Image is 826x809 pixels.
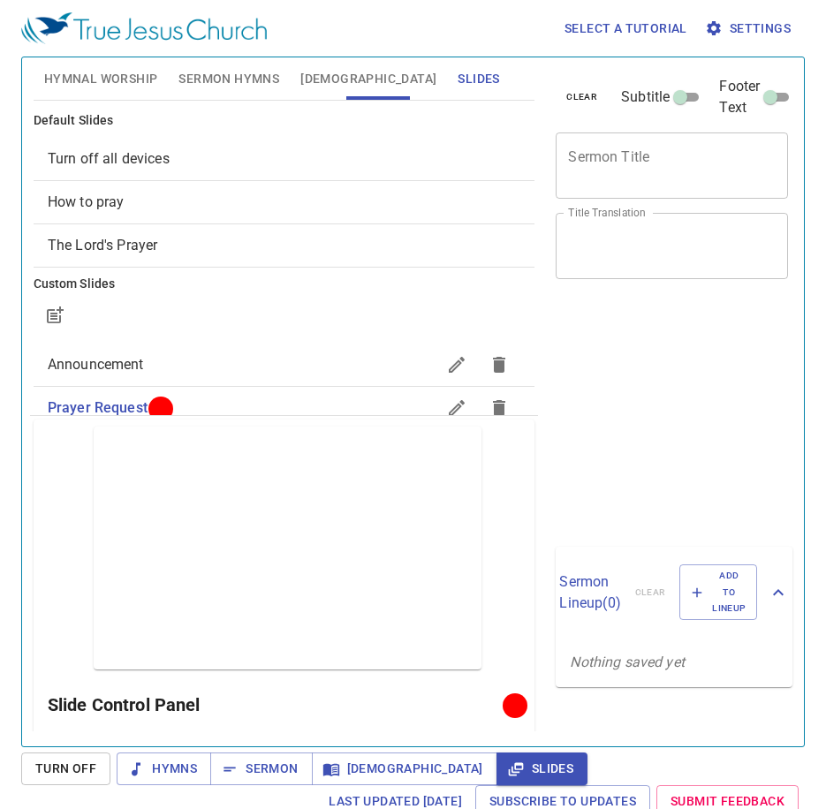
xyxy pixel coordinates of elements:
span: [object Object] [48,237,158,253]
span: Settings [709,18,791,40]
h6: Default Slides [34,111,535,131]
span: [DEMOGRAPHIC_DATA] [326,758,483,780]
span: Turn Off [35,758,96,780]
span: Sermon Hymns [178,68,279,90]
button: Add to Lineup [679,564,757,620]
button: Settings [701,12,798,45]
span: [DEMOGRAPHIC_DATA] [300,68,436,90]
span: Prayer Request [48,399,148,416]
span: Sermon [224,758,298,780]
iframe: from-child [549,298,744,541]
i: Nothing saved yet [570,654,685,670]
span: Hymns [131,758,197,780]
button: Slides [496,752,587,785]
span: [object Object] [48,193,125,210]
div: Prayer Request [34,387,535,429]
div: Sermon Lineup(0)clearAdd to Lineup [556,547,792,638]
button: Select a tutorial [557,12,694,45]
span: Add to Lineup [691,568,746,616]
button: Turn Off [21,752,110,785]
h6: Custom Slides [34,275,535,294]
div: How to pray [34,181,535,223]
span: [object Object] [48,150,170,167]
span: Select a tutorial [565,18,687,40]
h6: Slide Control Panel [48,691,510,719]
button: Hymns [117,752,211,785]
span: clear [566,89,597,105]
div: Turn off all devices [34,138,535,180]
div: The Lord's Prayer [34,224,535,267]
button: Sermon [210,752,312,785]
span: Hymnal Worship [44,68,158,90]
img: True Jesus Church [21,12,267,44]
p: Sermon Lineup ( 0 ) [559,571,620,614]
div: Announcement [34,344,535,386]
span: Subtitle [621,87,670,108]
span: Announcement [48,356,144,373]
button: clear [556,87,608,108]
button: [DEMOGRAPHIC_DATA] [312,752,497,785]
span: Slides [458,68,499,90]
span: Slides [511,758,573,780]
span: Footer Text [719,76,760,118]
